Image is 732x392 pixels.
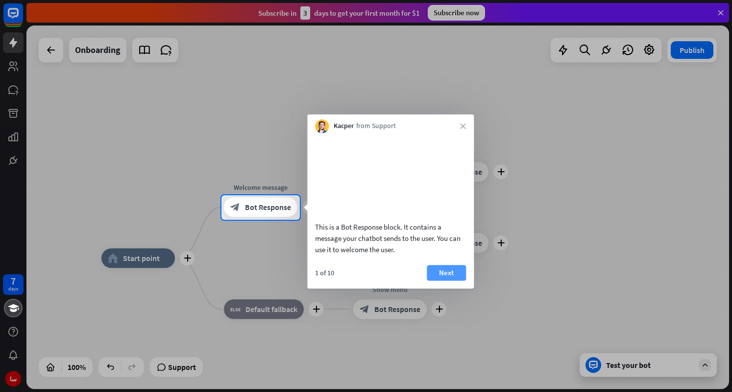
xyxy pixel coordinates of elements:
[356,122,396,131] span: from Support
[315,268,334,277] div: 1 of 10
[230,203,240,212] i: block_bot_response
[315,221,466,255] div: This is a Bot Response block. It contains a message your chatbot sends to the user. You can use i...
[245,203,291,212] span: Bot Response
[427,265,466,281] button: Next
[334,122,354,131] span: Kacper
[8,4,37,33] button: Open LiveChat chat widget
[460,123,466,129] i: close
